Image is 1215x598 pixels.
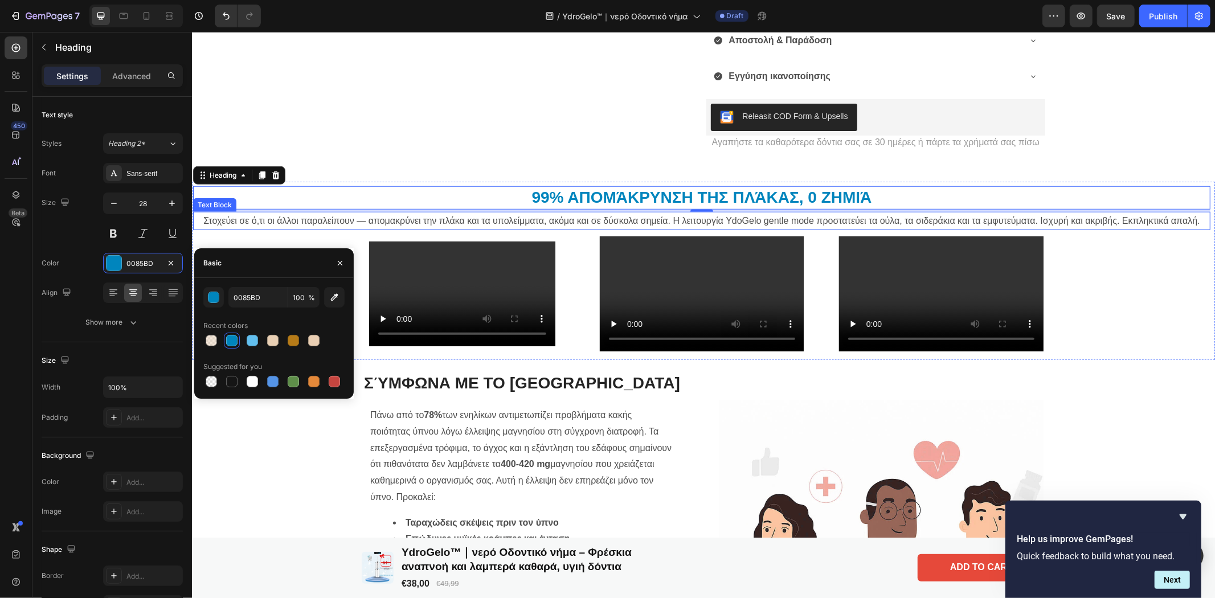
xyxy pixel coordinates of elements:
[243,546,268,558] div: €49,99
[9,208,27,218] div: Beta
[519,72,665,99] button: Releasit COD Form & Upsells
[104,377,182,398] input: Auto
[42,506,62,517] div: Image
[42,168,56,178] div: Font
[308,293,315,303] span: %
[516,105,853,117] p: Αγαπήστε τα καθαρότερα δόντια σας σε 30 ημέρες ή πάρτε τα χρήματά σας πίσω
[1139,5,1187,27] button: Publish
[208,513,448,543] h1: YdroGelo™｜νερό Οδοντικό νήμα – Φρέσκια αναπνοή και λαμπερά καθαρά, υγιή δόντια
[1017,551,1190,562] p: Quick feedback to build what you need.
[551,79,656,91] div: Releasit COD Form & Upsells
[126,571,180,581] div: Add...
[126,259,159,269] div: 0085BD
[42,542,78,558] div: Shape
[42,195,72,211] div: Size
[42,285,73,301] div: Align
[228,287,288,308] input: Eg: FFFFFF
[177,210,363,314] video: Video
[1176,510,1190,523] button: Hide survey
[11,121,27,130] div: 450
[56,70,88,82] p: Settings
[42,312,183,333] button: Show more
[727,11,744,21] span: Draft
[726,522,853,550] a: Add to cart
[563,10,688,22] span: YdroGelo™｜νερό Οδοντικό νήμα
[1097,5,1135,27] button: Save
[1149,10,1177,22] div: Publish
[192,32,1215,598] iframe: Design area
[42,477,59,487] div: Color
[126,507,180,517] div: Add...
[214,486,367,495] strong: Ταραχώδεις σκέψεις πριν τον ύπνο
[1017,510,1190,589] div: Help us improve GemPages!
[42,110,73,120] div: Text style
[232,378,250,388] strong: 78%
[42,571,64,581] div: Border
[208,545,239,559] div: €38,00
[203,362,262,372] div: Suggested for you
[214,502,378,511] strong: Επώδυνες μυϊκές κράμπες και ένταση
[1,154,1018,177] h2: 99% απομάκρυνση της πλάκας, 0 ζημιά
[103,133,183,154] button: Heading 2*
[758,530,821,542] p: Add to cart
[203,321,248,331] div: Recent colors
[42,138,62,149] div: Styles
[55,40,178,54] p: Heading
[1017,533,1190,546] h2: Help us improve GemPages!
[168,340,492,363] h2: Σύμφωνα με το [GEOGRAPHIC_DATA]
[15,138,47,149] div: Heading
[112,70,151,82] p: Advanced
[215,5,261,27] div: Undo/Redo
[203,258,222,268] div: Basic
[108,138,145,149] span: Heading 2*
[647,204,852,320] video: Video
[3,168,42,178] div: Text Block
[42,412,68,423] div: Padding
[1107,11,1126,21] span: Save
[126,413,180,423] div: Add...
[1155,571,1190,589] button: Next question
[558,10,561,22] span: /
[75,9,80,23] p: 7
[537,3,640,13] strong: Αποστολή & Παράδοση
[309,427,358,437] strong: 400-420 mg
[408,204,612,320] video: Video
[126,169,180,179] div: Sans-serif
[126,477,180,488] div: Add...
[2,181,1017,198] p: Στοχεύει σε ό,τι οι άλλοι παραλείπουν — απομακρύνει την πλάκα και τα υπολείμματα, ακόμα και σε δύ...
[86,317,139,328] div: Show more
[537,39,639,49] strong: Εγγύηση ικανοποίησης
[178,375,482,474] p: Πάνω από το των ενηλίκων αντιμετωπίζει προβλήματα κακής ποιότητας ύπνου λόγω έλλειψης μαγνησίου σ...
[5,5,85,27] button: 7
[42,448,97,464] div: Background
[42,258,59,268] div: Color
[528,79,542,92] img: CKKYs5695_ICEAE=.webp
[42,382,60,392] div: Width
[42,353,72,368] div: Size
